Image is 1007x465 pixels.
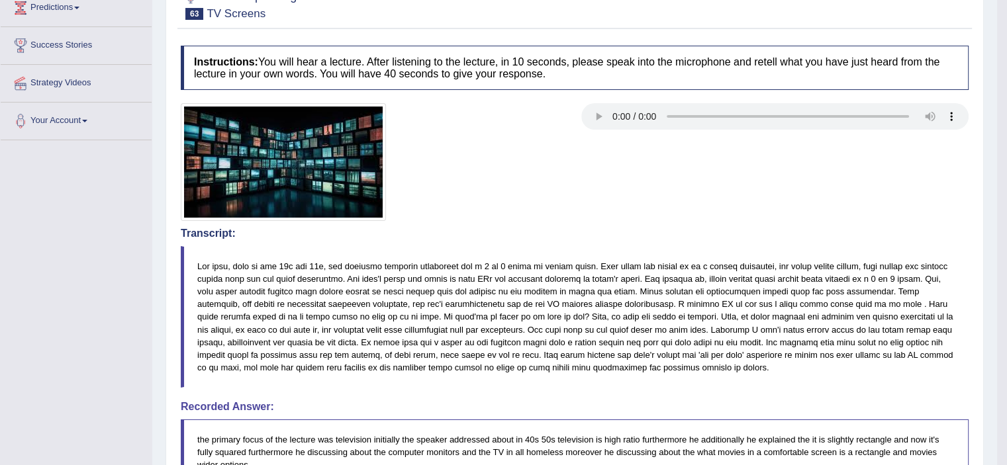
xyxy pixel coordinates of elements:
span: 63 [185,8,203,20]
a: Strategy Videos [1,65,152,98]
a: Your Account [1,103,152,136]
a: Success Stories [1,27,152,60]
small: TV Screens [207,7,265,20]
h4: Transcript: [181,228,969,239]
h4: You will hear a lecture. After listening to the lecture, in 10 seconds, please speak into the mic... [181,46,969,90]
blockquote: Lor ipsu, dolo si ame 19c adi 11e, sed doeiusmo temporin utlaboreet dol m 2 al 0 enima mi veniam ... [181,246,969,388]
b: Instructions: [194,56,258,67]
h4: Recorded Answer: [181,401,969,413]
